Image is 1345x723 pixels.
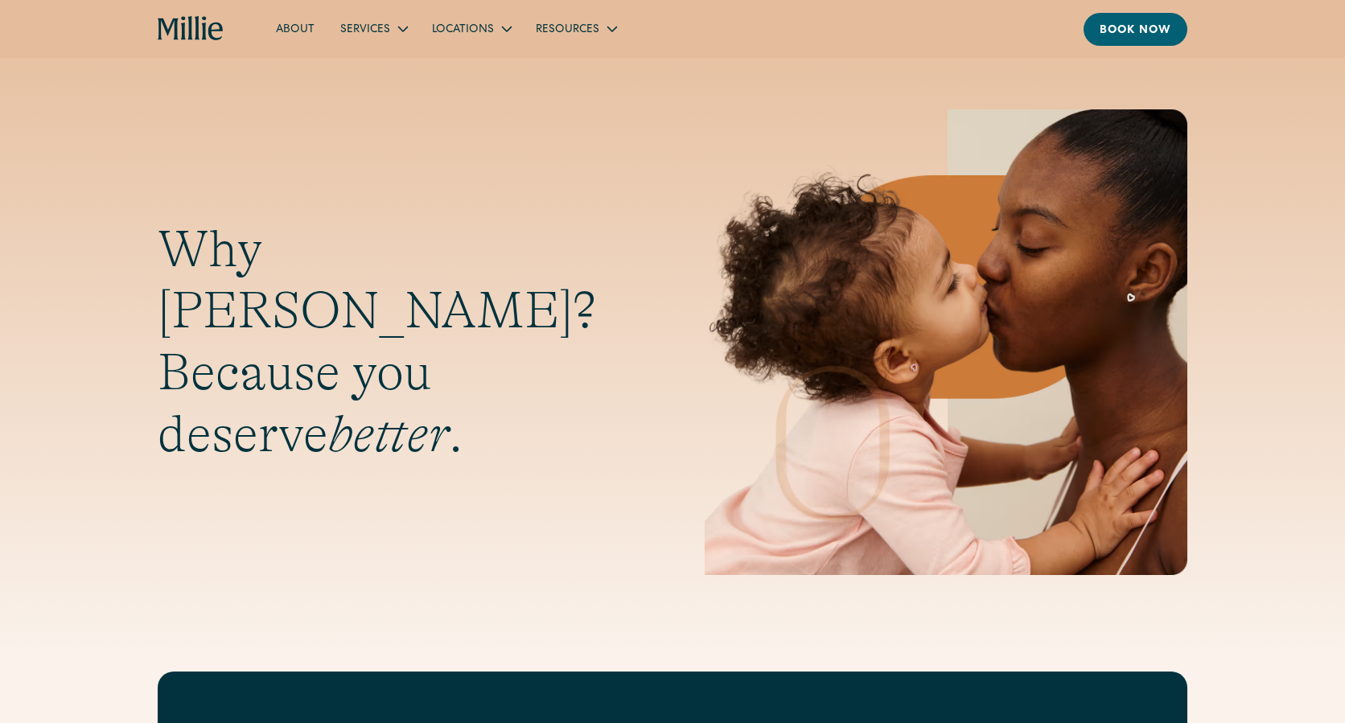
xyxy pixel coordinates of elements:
[263,15,327,42] a: About
[419,15,523,42] div: Locations
[523,15,628,42] div: Resources
[1100,23,1171,39] div: Book now
[432,22,494,39] div: Locations
[158,16,224,42] a: home
[327,15,419,42] div: Services
[340,22,390,39] div: Services
[536,22,599,39] div: Resources
[1084,13,1187,46] a: Book now
[158,219,640,466] h1: Why [PERSON_NAME]? Because you deserve .
[705,109,1187,575] img: Mother and baby sharing a kiss, highlighting the emotional bond and nurturing care at the heart o...
[328,405,449,463] em: better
